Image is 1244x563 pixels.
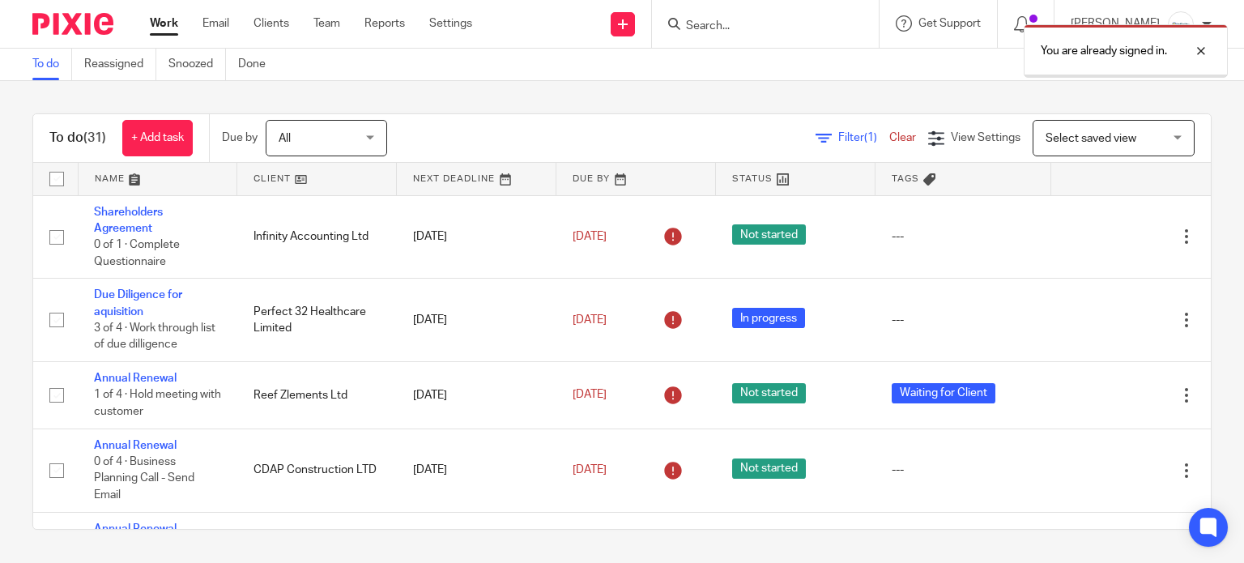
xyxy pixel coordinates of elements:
span: Not started [732,224,806,245]
div: --- [892,462,1035,478]
span: Tags [892,174,919,183]
span: In progress [732,308,805,328]
span: [DATE] [573,231,607,242]
span: View Settings [951,132,1020,143]
a: Snoozed [168,49,226,80]
a: To do [32,49,72,80]
td: Reef Zlements Ltd [237,362,397,429]
span: 1 of 4 · Hold meeting with customer [94,390,221,418]
span: (1) [864,132,877,143]
span: [DATE] [573,390,607,401]
a: Team [313,15,340,32]
span: 3 of 4 · Work through list of due dilligence [94,322,215,351]
span: Not started [732,459,806,479]
a: Reassigned [84,49,156,80]
h1: To do [49,130,106,147]
span: 0 of 1 · Complete Questionnaire [94,239,180,267]
span: All [279,133,291,144]
span: Not started [732,383,806,403]
td: CDAP Construction LTD [237,429,397,512]
span: Filter [838,132,889,143]
span: 0 of 4 · Business Planning Call - Send Email [94,456,194,501]
td: [DATE] [397,279,556,362]
span: [DATE] [573,314,607,326]
span: [DATE] [573,464,607,476]
a: Annual Renewal [94,440,177,451]
p: You are already signed in. [1041,43,1167,59]
a: Due Diligence for aquisition [94,289,182,317]
a: Work [150,15,178,32]
a: Clear [889,132,916,143]
td: [DATE] [397,195,556,279]
div: --- [892,228,1035,245]
a: Annual Renewal [94,373,177,384]
a: Reports [364,15,405,32]
a: Done [238,49,278,80]
td: Perfect 32 Healthcare Limited [237,279,397,362]
a: Shareholders Agreement [94,207,163,234]
span: Waiting for Client [892,383,995,403]
a: Clients [253,15,289,32]
a: Settings [429,15,472,32]
td: [DATE] [397,362,556,429]
div: --- [892,312,1035,328]
span: Select saved view [1046,133,1136,144]
td: [DATE] [397,429,556,512]
a: Email [202,15,229,32]
p: Due by [222,130,258,146]
span: (31) [83,131,106,144]
a: + Add task [122,120,193,156]
a: Annual Renewal [94,523,177,535]
img: Pixie [32,13,113,35]
img: Infinity%20Logo%20with%20Whitespace%20.png [1168,11,1194,37]
td: Infinity Accounting Ltd [237,195,397,279]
